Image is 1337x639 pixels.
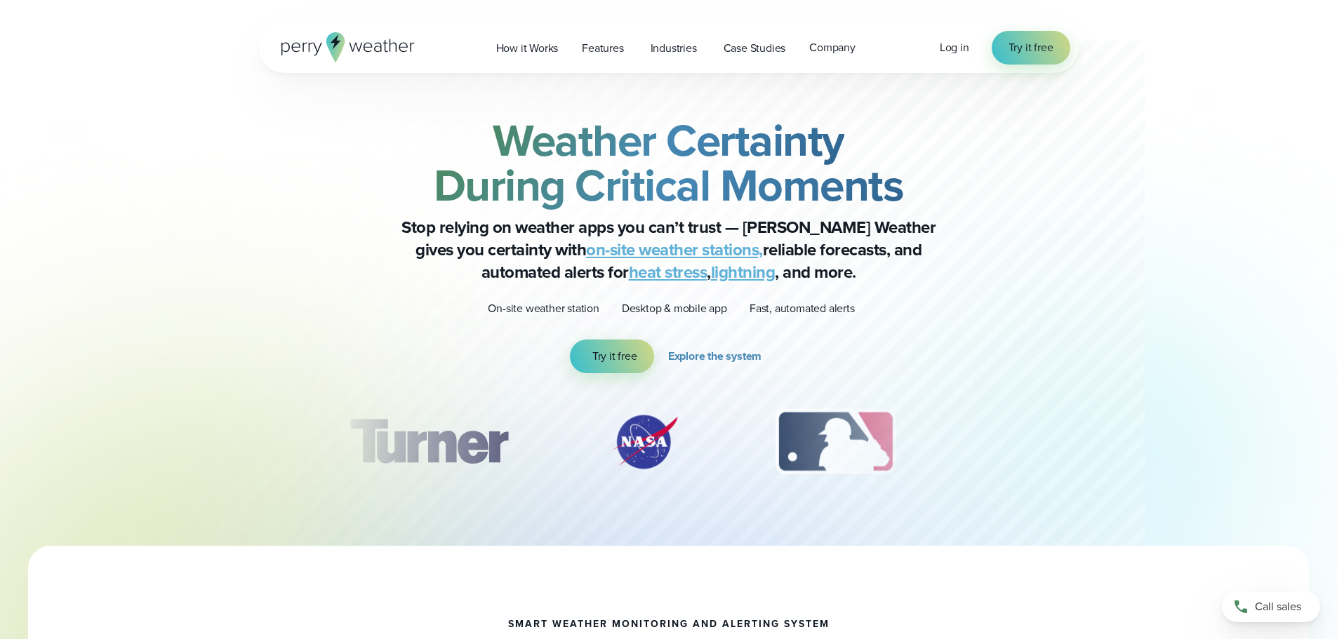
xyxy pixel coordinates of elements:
img: MLB.svg [761,407,910,477]
div: slideshow [329,407,1009,484]
span: Try it free [592,348,637,365]
strong: Weather Certainty During Critical Moments [434,107,904,218]
span: Try it free [1009,39,1053,56]
a: Log in [940,39,969,56]
a: Try it free [992,31,1070,65]
p: Fast, automated alerts [750,300,855,317]
a: on-site weather stations, [586,237,763,262]
span: Call sales [1255,598,1301,615]
span: Features [582,40,623,57]
span: Log in [940,39,969,55]
p: On-site weather station [488,300,599,317]
a: How it Works [484,34,571,62]
a: Try it free [570,339,654,373]
div: 4 of 12 [977,407,1089,477]
img: Turner-Construction_1.svg [328,407,528,477]
a: heat stress [629,260,707,285]
span: How it Works [496,40,559,57]
h1: smart weather monitoring and alerting system [508,619,830,630]
p: Desktop & mobile app [622,300,727,317]
span: Explore the system [668,348,761,365]
p: Stop relying on weather apps you can’t trust — [PERSON_NAME] Weather gives you certainty with rel... [388,216,950,283]
a: Case Studies [712,34,798,62]
img: PGA.svg [977,407,1089,477]
a: lightning [711,260,776,285]
a: Call sales [1222,591,1320,622]
div: 1 of 12 [328,407,528,477]
div: 2 of 12 [596,407,694,477]
div: 3 of 12 [761,407,910,477]
a: Explore the system [668,339,767,373]
img: NASA.svg [596,407,694,477]
span: Industries [651,40,697,57]
span: Case Studies [724,40,786,57]
span: Company [809,39,856,56]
